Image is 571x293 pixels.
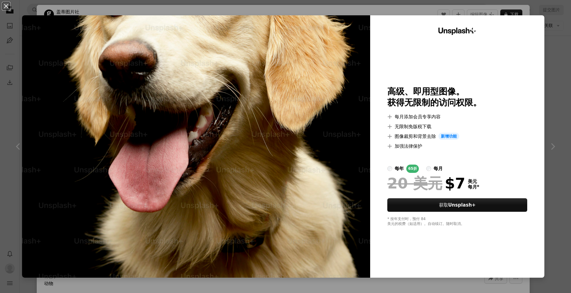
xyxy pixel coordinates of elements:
[438,133,459,140] span: 新增功能
[395,123,431,130] font: 无限制免版税下载
[395,143,422,150] font: 加强法律保护
[468,179,479,184] span: 美元
[468,184,477,190] font: 每月
[387,217,527,226] div: * 按年支付时，预付 84 美元的税费（如适用）。自动续订。随时取消。
[434,165,443,172] div: 每月
[445,175,465,191] font: $7
[406,165,419,173] div: 65折
[387,175,442,191] span: 20 美元
[395,133,436,140] font: 图像裁剪和背景去除
[387,86,527,108] h2: 高级、即用型图像。 获得无限制的访问权限。
[387,166,392,171] input: 每年65折
[387,198,527,212] a: 获取Unsplash+
[395,113,441,120] font: 每月添加会员专享内容
[426,166,431,171] input: 每月
[395,165,404,172] div: 每年
[448,202,476,208] strong: Unsplash+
